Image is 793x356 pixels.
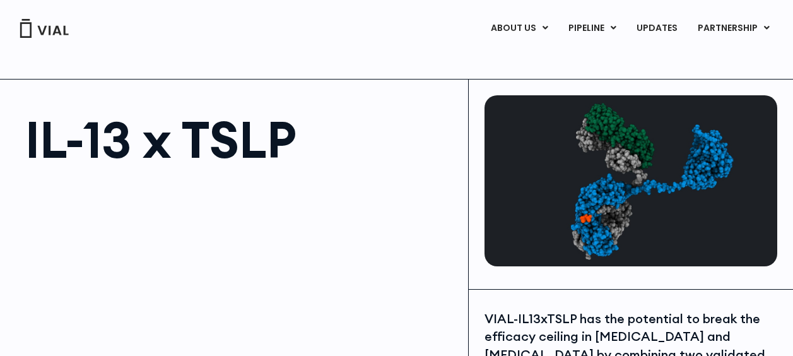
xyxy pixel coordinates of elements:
[25,114,455,165] h1: IL-13 x TSLP
[558,18,626,39] a: PIPELINEMenu Toggle
[626,18,687,39] a: UPDATES
[19,19,69,38] img: Vial Logo
[481,18,558,39] a: ABOUT USMenu Toggle
[688,18,780,39] a: PARTNERSHIPMenu Toggle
